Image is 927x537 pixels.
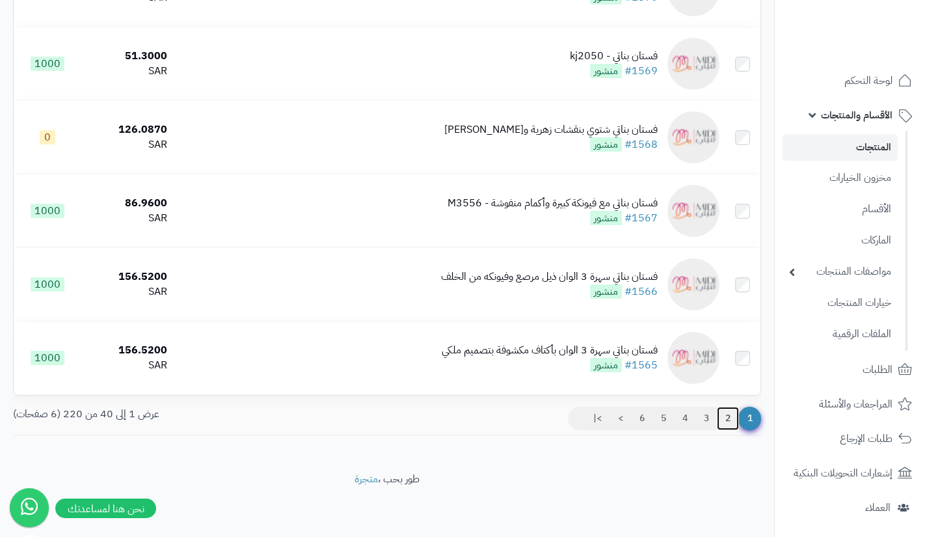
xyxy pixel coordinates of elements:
a: #1567 [625,210,658,226]
div: 51.3000 [87,49,167,64]
a: > [610,407,632,430]
div: SAR [87,284,167,299]
span: 1000 [31,351,64,365]
img: logo-2.png [839,35,915,62]
a: طلبات الإرجاع [783,423,919,454]
div: 126.0870 [87,122,167,137]
div: SAR [87,358,167,373]
div: فستان بناتي سهرة 3 الوان ذيل مرصع وفيونكه من الخلف [441,269,658,284]
span: منشور [590,137,622,152]
a: 6 [631,407,653,430]
a: مخزون الخيارات [783,164,898,192]
div: SAR [87,64,167,79]
a: 2 [717,407,739,430]
span: المراجعات والأسئلة [819,395,893,413]
a: المراجعات والأسئلة [783,389,919,420]
div: فستان بناتي مع فيونكة كبيرة وأكمام منفوشة - M3556 [448,196,658,211]
div: فستان بناتي - kj2050 [570,49,658,64]
a: الماركات [783,227,898,255]
div: فستان بناتي شتوي بنقشات زهرية و[PERSON_NAME] [444,122,658,137]
a: إشعارات التحويلات البنكية [783,458,919,489]
span: منشور [590,64,622,78]
a: خيارات المنتجات [783,289,898,317]
span: العملاء [865,499,891,517]
div: 86.9600 [87,196,167,211]
a: المنتجات [783,134,898,161]
div: عرض 1 إلى 40 من 220 (6 صفحات) [3,407,387,422]
span: 1000 [31,57,64,71]
a: >| [585,407,610,430]
a: متجرة [355,471,378,487]
a: العملاء [783,492,919,523]
span: منشور [590,284,622,299]
a: لوحة التحكم [783,65,919,96]
span: 1 [738,407,761,430]
span: 0 [40,130,55,145]
img: فستان بناتي مع فيونكة كبيرة وأكمام منفوشة - M3556 [667,185,719,237]
a: #1566 [625,284,658,299]
a: مواصفات المنتجات [783,258,898,286]
span: 1000 [31,204,64,218]
a: 5 [652,407,675,430]
a: 4 [674,407,696,430]
img: فستان بناتي سهرة 3 الوان بأكتاف مكشوفة بتصميم ملكي [667,332,719,384]
img: فستان بناتي سهرة 3 الوان ذيل مرصع وفيونكه من الخلف [667,258,719,310]
a: 3 [695,407,718,430]
span: طلبات الإرجاع [840,430,893,448]
span: لوحة التحكم [844,72,893,90]
span: الأقسام والمنتجات [821,106,893,124]
a: الأقسام [783,195,898,223]
span: الطلبات [863,361,893,379]
span: منشور [590,358,622,372]
span: 1000 [31,277,64,292]
img: فستان بناتي - kj2050 [667,38,719,90]
a: الملفات الرقمية [783,320,898,348]
div: SAR [87,211,167,226]
a: الطلبات [783,354,919,385]
div: SAR [87,137,167,152]
div: 156.5200 [87,269,167,284]
span: منشور [590,211,622,225]
a: #1569 [625,63,658,79]
div: 156.5200 [87,343,167,358]
span: إشعارات التحويلات البنكية [794,464,893,482]
a: #1568 [625,137,658,152]
img: فستان بناتي شتوي بنقشات زهرية وياقة فرو [667,111,719,163]
div: فستان بناتي سهرة 3 الوان بأكتاف مكشوفة بتصميم ملكي [442,343,658,358]
a: #1565 [625,357,658,373]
